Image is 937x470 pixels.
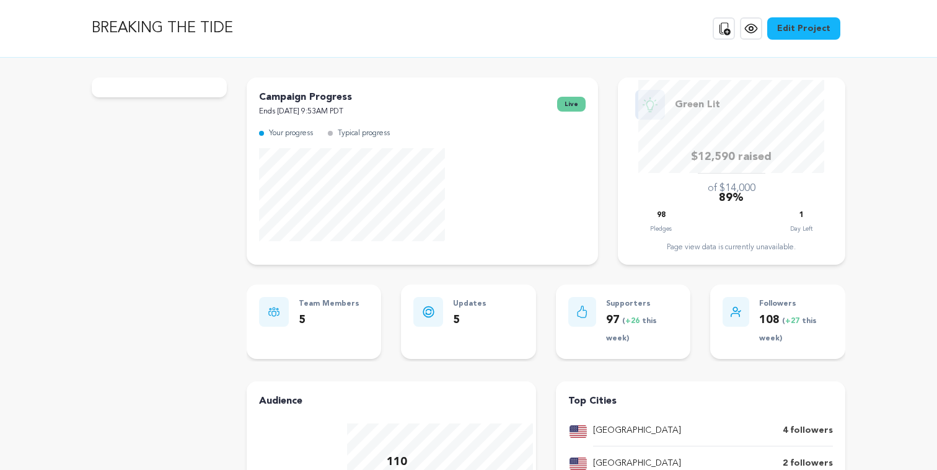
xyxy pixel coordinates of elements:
[259,105,352,119] p: Ends [DATE] 9:53AM PDT
[259,90,352,105] p: Campaign Progress
[338,126,390,141] p: Typical progress
[790,223,812,235] p: Day Left
[759,297,833,311] p: Followers
[625,317,642,325] span: +26
[606,297,678,311] p: Supporters
[557,97,586,112] span: live
[657,208,666,223] p: 98
[269,126,313,141] p: Your progress
[299,311,359,329] p: 5
[630,242,833,252] div: Page view data is currently unavailable.
[568,394,833,409] h4: Top Cities
[453,311,486,329] p: 5
[767,17,840,40] a: Edit Project
[606,317,657,343] span: ( this week)
[799,208,804,223] p: 1
[453,297,486,311] p: Updates
[650,223,672,235] p: Pledges
[299,297,359,311] p: Team Members
[92,17,233,40] p: BREAKING THE TIDE
[719,189,744,207] p: 89%
[785,317,802,325] span: +27
[259,394,524,409] h4: Audience
[708,181,755,196] p: of $14,000
[593,423,681,438] p: [GEOGRAPHIC_DATA]
[759,317,817,343] span: ( this week)
[783,423,833,438] p: 4 followers
[759,311,833,347] p: 108
[606,311,678,347] p: 97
